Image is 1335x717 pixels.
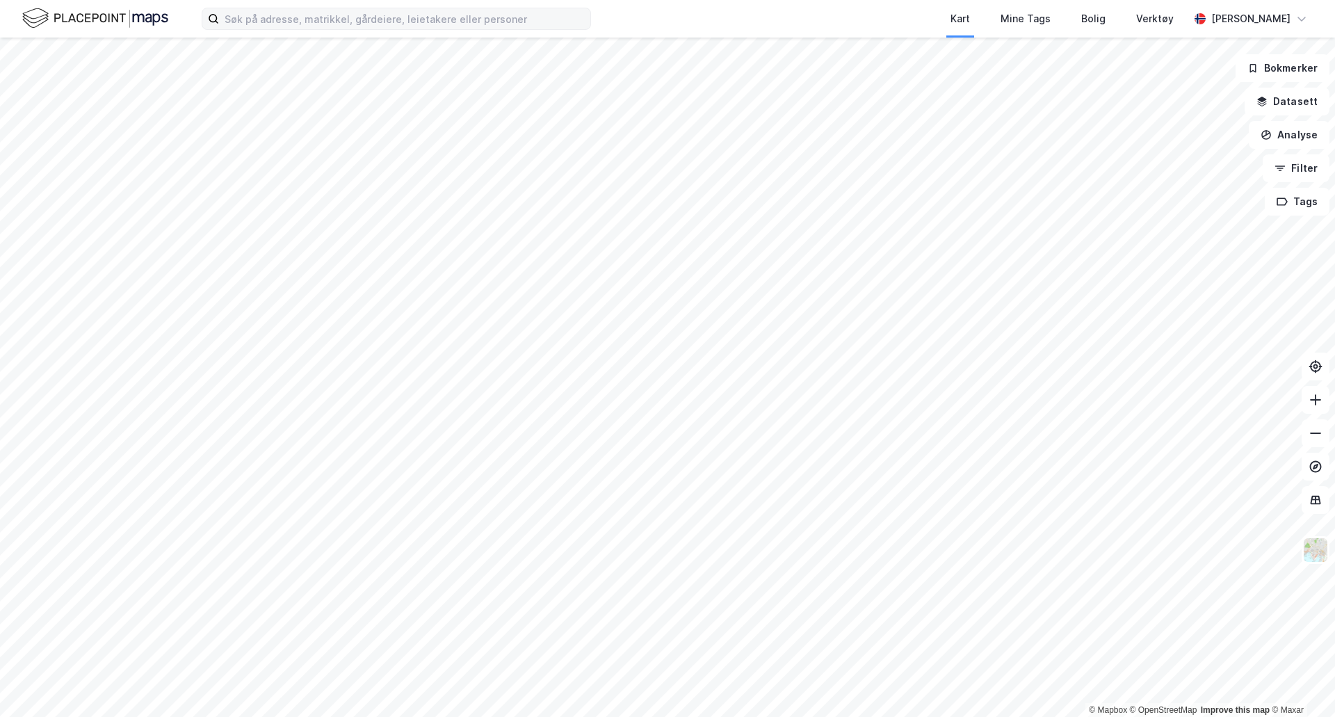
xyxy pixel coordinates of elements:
div: Kontrollprogram for chat [1265,650,1335,717]
div: [PERSON_NAME] [1211,10,1290,27]
div: Bolig [1081,10,1106,27]
input: Søk på adresse, matrikkel, gårdeiere, leietakere eller personer [219,8,590,29]
img: logo.f888ab2527a4732fd821a326f86c7f29.svg [22,6,168,31]
div: Verktøy [1136,10,1174,27]
div: Kart [950,10,970,27]
div: Mine Tags [1001,10,1051,27]
iframe: Chat Widget [1265,650,1335,717]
